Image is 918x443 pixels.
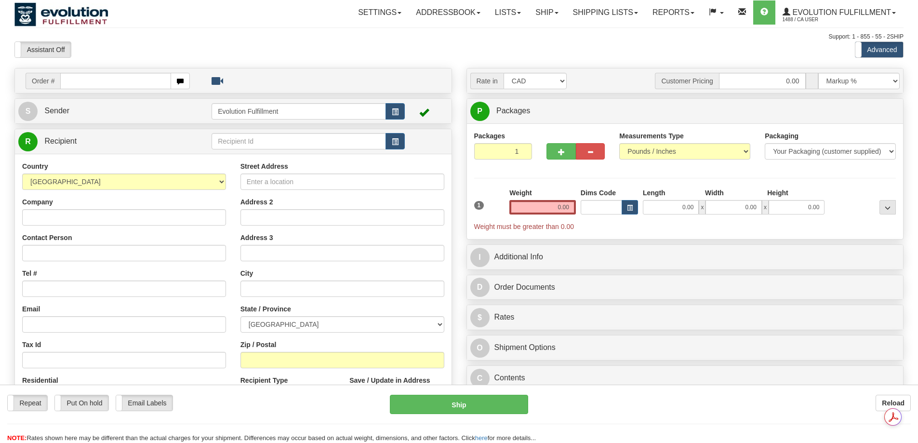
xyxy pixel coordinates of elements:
label: Packages [474,131,506,141]
span: Sender [44,107,69,115]
a: Lists [488,0,528,25]
span: Order # [26,73,60,89]
label: Measurements Type [619,131,684,141]
a: DOrder Documents [470,278,900,297]
a: $Rates [470,308,900,327]
label: Packaging [765,131,798,141]
label: Zip / Postal [240,340,277,349]
span: I [470,248,490,267]
label: Length [643,188,665,198]
span: S [18,102,38,121]
span: C [470,369,490,388]
label: State / Province [240,304,291,314]
label: Email Labels [116,395,173,411]
a: Settings [351,0,409,25]
a: S Sender [18,101,212,121]
span: R [18,132,38,151]
img: logo1488.jpg [14,2,108,27]
label: Height [767,188,788,198]
a: IAdditional Info [470,247,900,267]
span: D [470,278,490,297]
span: Packages [496,107,530,115]
b: Reload [882,399,905,407]
label: Repeat [8,395,47,411]
label: Advanced [855,42,903,57]
input: Recipient Id [212,133,386,149]
label: Country [22,161,48,171]
a: Ship [528,0,565,25]
button: Ship [390,395,528,414]
label: Tel # [22,268,37,278]
label: Address 3 [240,233,273,242]
span: x [699,200,705,215]
span: Recipient [44,137,77,145]
label: Assistant Off [15,42,71,57]
label: Address 2 [240,197,273,207]
span: $ [470,308,490,327]
span: 1488 / CA User [783,15,855,25]
span: x [762,200,769,215]
a: Reports [645,0,702,25]
label: Width [705,188,724,198]
span: NOTE: [7,434,27,442]
span: Weight must be greater than 0.00 [474,223,574,230]
label: Dims Code [581,188,616,198]
label: Tax Id [22,340,41,349]
span: Evolution Fulfillment [790,8,891,16]
label: Put On hold [55,395,108,411]
a: Shipping lists [566,0,645,25]
span: P [470,102,490,121]
iframe: chat widget [896,172,917,270]
span: Rate in [470,73,504,89]
a: R Recipient [18,132,190,151]
a: Evolution Fulfillment 1488 / CA User [775,0,903,25]
label: Street Address [240,161,288,171]
label: Weight [509,188,532,198]
a: Addressbook [409,0,488,25]
button: Reload [876,395,911,411]
span: O [470,338,490,358]
label: Contact Person [22,233,72,242]
div: ... [879,200,896,215]
a: here [475,434,488,442]
span: Customer Pricing [655,73,718,89]
span: 1 [474,201,484,210]
label: Save / Update in Address Book [349,376,444,395]
label: Company [22,197,53,207]
a: CContents [470,368,900,388]
label: Residential [22,376,58,385]
div: Support: 1 - 855 - 55 - 2SHIP [14,33,904,41]
label: Recipient Type [240,376,288,385]
a: OShipment Options [470,338,900,358]
input: Sender Id [212,103,386,120]
label: City [240,268,253,278]
a: P Packages [470,101,900,121]
input: Enter a location [240,174,444,190]
label: Email [22,304,40,314]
